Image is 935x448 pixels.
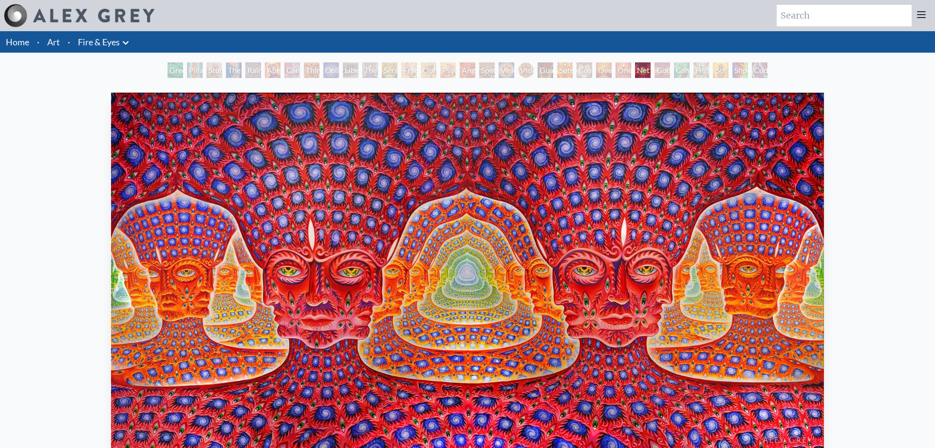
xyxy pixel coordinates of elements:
[777,5,912,26] input: Search
[168,62,183,78] div: Green Hand
[187,62,203,78] div: Pillar of Awareness
[284,62,300,78] div: Cannabis Sutra
[47,35,60,49] a: Art
[343,62,358,78] div: Liberation Through Seeing
[304,62,319,78] div: Third Eye Tears of Joy
[64,31,74,53] li: ·
[401,62,417,78] div: Fractal Eyes
[674,62,690,78] div: Cannafist
[538,62,553,78] div: Guardian of Infinite Vision
[226,62,242,78] div: The Torch
[577,62,592,78] div: Cosmic Elf
[479,62,495,78] div: Spectral Lotus
[206,62,222,78] div: Study for the Great Turn
[265,62,280,78] div: Aperture
[596,62,612,78] div: Oversoul
[713,62,729,78] div: Sol Invictus
[654,62,670,78] div: Godself
[382,62,397,78] div: Seraphic Transport Docking on the Third Eye
[440,62,456,78] div: Psychomicrograph of a Fractal Paisley Cherub Feather Tip
[732,62,748,78] div: Shpongled
[499,62,514,78] div: Vision Crystal
[245,62,261,78] div: Rainbow Eye Ripple
[6,37,29,47] a: Home
[421,62,436,78] div: Ophanic Eyelash
[78,35,120,49] a: Fire & Eyes
[362,62,378,78] div: The Seer
[323,62,339,78] div: Collective Vision
[752,62,767,78] div: Cuddle
[557,62,573,78] div: Sunyata
[635,62,651,78] div: Net of Being
[33,31,43,53] li: ·
[518,62,534,78] div: Vision Crystal Tondo
[616,62,631,78] div: One
[693,62,709,78] div: Higher Vision
[460,62,475,78] div: Angel Skin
